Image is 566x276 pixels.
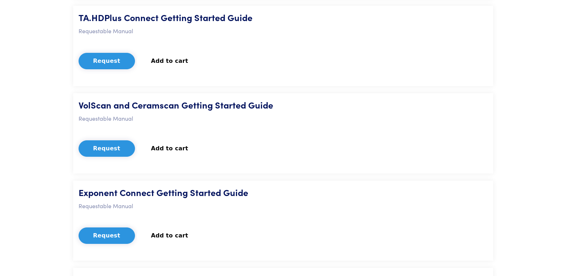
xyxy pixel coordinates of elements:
button: Add to cart [137,53,202,69]
button: Request [79,140,135,157]
p: Requestable Manual [79,26,488,36]
h5: TA.HDPlus Connect Getting Started Guide [79,11,488,24]
p: Requestable Manual [79,201,488,211]
p: Requestable Manual [79,114,488,123]
h5: VolScan and Ceramscan Getting Started Guide [79,99,488,111]
button: Request [79,53,135,69]
button: Request [79,227,135,244]
h5: Exponent Connect Getting Started Guide [79,186,488,199]
button: Add to cart [137,141,202,156]
button: Add to cart [137,228,202,244]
